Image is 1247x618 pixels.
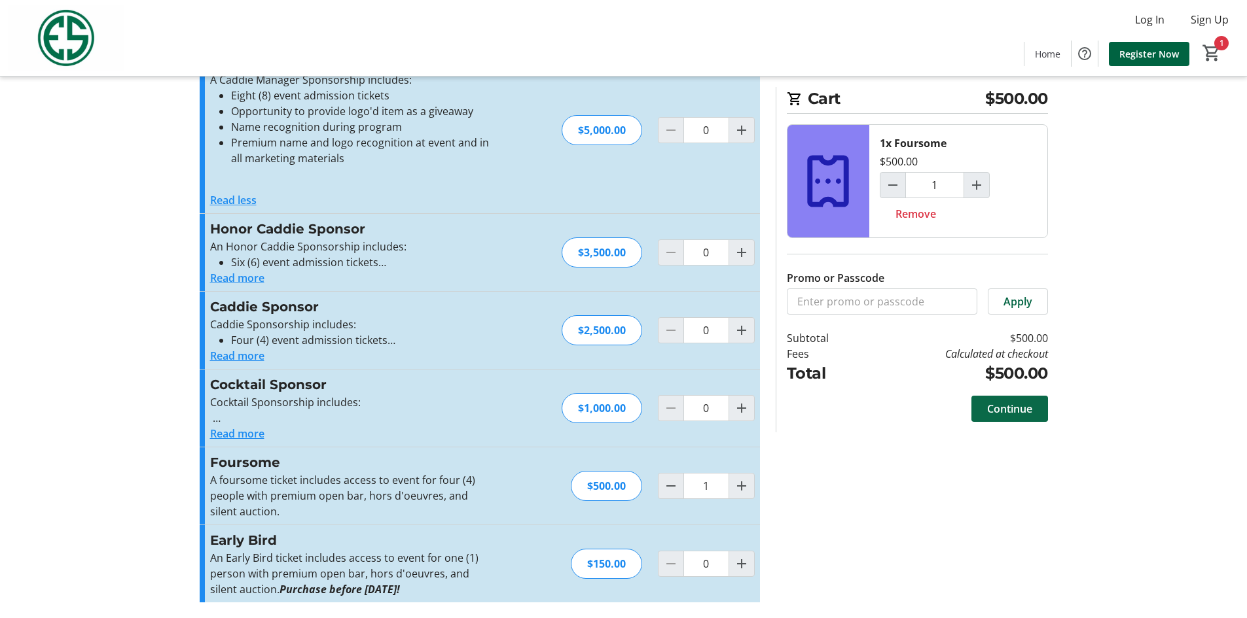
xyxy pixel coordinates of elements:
[987,401,1032,417] span: Continue
[729,240,754,265] button: Increment by one
[659,473,683,498] button: Decrement by one
[1135,12,1165,27] span: Log In
[562,393,642,423] div: $1,000.00
[905,172,964,198] input: Foursome Quantity
[787,270,884,286] label: Promo or Passcode
[231,103,496,119] li: Opportunity to provide logo'd item as a giveaway
[280,582,400,596] em: Purchase before [DATE]!
[880,201,952,227] button: Remove
[1200,41,1223,65] button: Cart
[231,254,496,270] li: Six (6) event admission tickets
[683,473,729,499] input: Foursome Quantity
[683,239,729,266] input: Honor Caddie Sponsor Quantity
[210,219,496,239] h3: Honor Caddie Sponsor
[571,549,642,579] div: $150.00
[787,346,863,362] td: Fees
[210,297,496,317] h3: Caddie Sponsor
[210,472,496,519] p: A foursome ticket includes access to event for four (4) people with premium open bar, hors d'oeuv...
[988,288,1048,315] button: Apply
[862,362,1047,385] td: $500.00
[210,270,264,286] button: Read more
[1024,42,1071,66] a: Home
[1119,47,1179,61] span: Register Now
[880,173,905,197] button: Decrement by one
[231,88,496,103] li: Eight (8) event admission tickets
[231,119,496,135] li: Name recognition during program
[971,396,1048,422] button: Continue
[231,332,496,348] li: Four (4) event admission tickets
[210,72,496,88] p: A Caddie Manager Sponsorship includes:
[571,471,642,501] div: $500.00
[210,375,496,394] h3: Cocktail Sponsor
[210,394,496,410] p: Cocktail Sponsorship includes:
[210,453,496,472] h3: Foursome
[862,330,1047,346] td: $500.00
[880,135,947,151] div: 1x Foursome
[895,206,936,222] span: Remove
[1180,9,1239,30] button: Sign Up
[210,192,257,208] button: Read less
[683,551,729,577] input: Early Bird Quantity
[210,348,264,364] button: Read more
[787,288,977,315] input: Enter promo or passcode
[210,426,264,441] button: Read more
[1035,47,1060,61] span: Home
[683,317,729,343] input: Caddie Sponsor Quantity
[1125,9,1175,30] button: Log In
[683,117,729,143] input: Caddie Manager Quantity
[562,115,642,145] div: $5,000.00
[880,154,918,169] div: $500.00
[210,550,496,597] p: An Early Bird ticket includes access to event for one (1) person with premium open bar, hors d'oe...
[964,173,989,197] button: Increment by one
[683,395,729,421] input: Cocktail Sponsor Quantity
[787,87,1048,114] h2: Cart
[210,530,496,550] h3: Early Bird
[862,346,1047,362] td: Calculated at checkout
[787,362,863,385] td: Total
[729,551,754,576] button: Increment by one
[210,239,496,254] p: An Honor Caddie Sponsorship includes:
[729,318,754,343] button: Increment by one
[1003,294,1032,309] span: Apply
[729,118,754,143] button: Increment by one
[729,473,754,498] button: Increment by one
[8,5,124,71] img: Evans Scholars Foundation's Logo
[210,317,496,332] p: Caddie Sponsorship includes:
[562,237,642,267] div: $3,500.00
[729,396,754,421] button: Increment by one
[985,87,1048,111] span: $500.00
[231,135,496,166] li: Premium name and logo recognition at event and in all marketing materials
[562,315,642,345] div: $2,500.00
[787,330,863,346] td: Subtotal
[1191,12,1229,27] span: Sign Up
[1109,42,1189,66] a: Register Now
[1072,41,1098,67] button: Help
